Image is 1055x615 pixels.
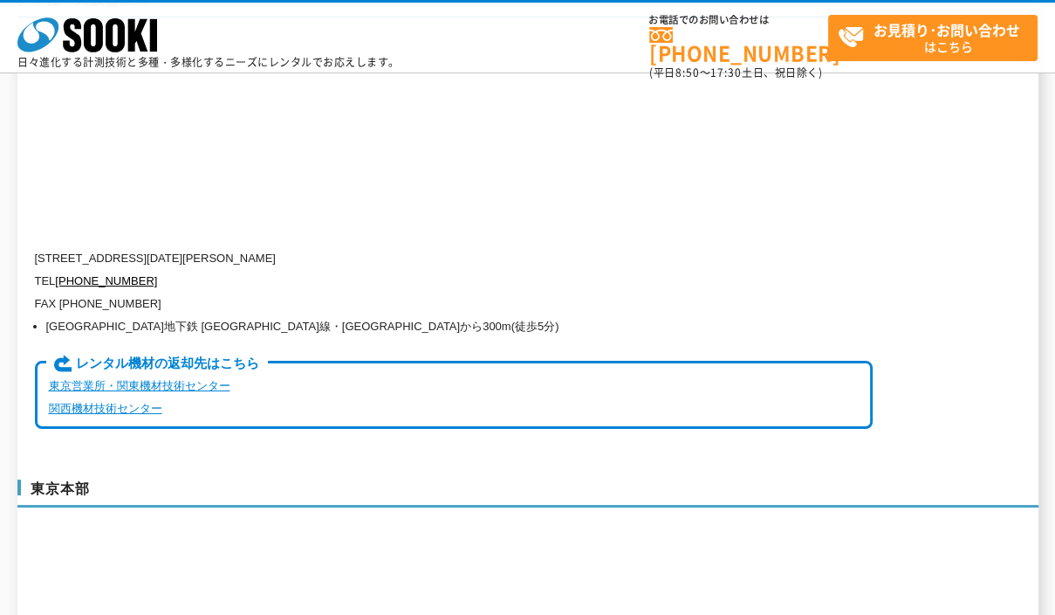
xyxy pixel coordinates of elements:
[17,480,1038,508] h3: 東京本部
[873,19,1020,40] strong: お見積り･お問い合わせ
[49,379,230,392] a: 東京営業所・関東機材技術センター
[35,270,873,293] p: TEL
[649,15,828,25] span: お電話でのお問い合わせは
[46,355,267,374] span: レンタル機材の返却先はこちら
[55,274,157,287] a: [PHONE_NUMBER]
[46,315,873,338] li: [GEOGRAPHIC_DATA]地下鉄 [GEOGRAPHIC_DATA]線・[GEOGRAPHIC_DATA]から300m(徒歩5分)
[649,65,822,80] span: (平日 ～ 土日、祝日除く)
[17,57,400,67] p: 日々進化する計測技術と多種・多様化するニーズにレンタルでお応えします。
[828,15,1038,61] a: お見積り･お問い合わせはこちら
[710,65,742,80] span: 17:30
[35,293,873,315] p: FAX [PHONE_NUMBER]
[675,65,700,80] span: 8:50
[35,247,873,270] p: [STREET_ADDRESS][DATE][PERSON_NAME]
[649,27,828,63] a: [PHONE_NUMBER]
[49,402,162,415] a: 関西機材技術センター
[838,16,1037,59] span: はこちら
